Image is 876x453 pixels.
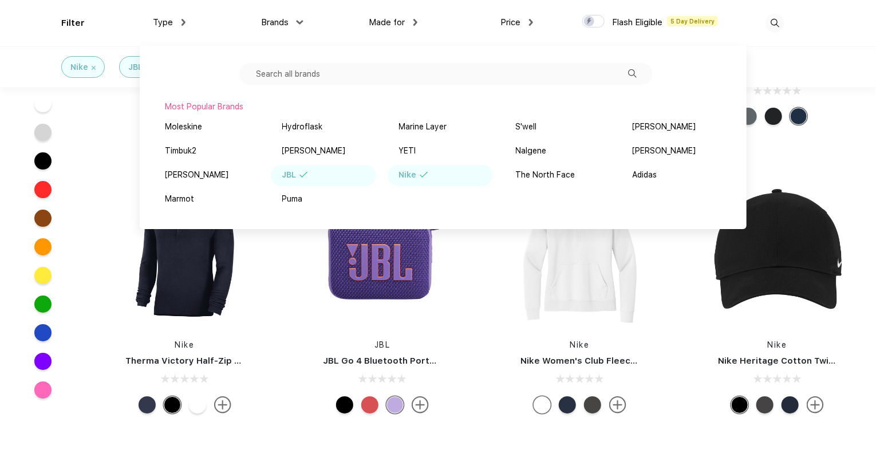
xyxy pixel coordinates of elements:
[504,175,656,328] img: func=resize&h=266
[175,340,195,349] a: Nike
[790,108,807,125] div: Navy
[282,121,323,133] div: Hydroflask
[633,145,696,157] div: [PERSON_NAME]
[782,396,799,413] div: College Navy
[282,145,346,157] div: [PERSON_NAME]
[559,396,576,413] div: Midnight Navy
[740,108,757,125] div: Dark Grey
[374,340,390,349] a: JBL
[165,193,195,205] div: Marmot
[516,145,547,157] div: Nalgene
[92,66,96,70] img: filter_cancel.svg
[529,19,533,26] img: dropdown.png
[306,175,459,328] img: func=resize&h=266
[534,396,551,413] div: White
[412,396,429,413] img: more.svg
[612,17,662,27] span: Flash Eligible
[282,193,303,205] div: Puma
[386,396,404,413] div: Purple
[399,121,447,133] div: Marine Layer
[570,340,590,349] a: Nike
[336,396,353,413] div: Black
[628,69,637,78] img: filter_dropdown_search.svg
[765,14,784,33] img: desktop_search.svg
[262,17,289,27] span: Brands
[323,356,488,366] a: JBL Go 4 Bluetooth Portable Speaker
[420,172,428,178] img: filter_selected.svg
[667,16,718,26] span: 5 Day Delivery
[61,17,85,30] div: Filter
[128,61,143,73] div: JBL
[765,108,782,125] div: Black
[126,356,271,366] a: Therma Victory Half-Zip Pullover
[165,145,197,157] div: Timbuk2
[165,169,229,181] div: [PERSON_NAME]
[165,101,721,113] div: Most Popular Brands
[139,396,156,413] div: College Navy White
[214,396,231,413] img: more.svg
[413,19,417,26] img: dropdown.png
[189,396,206,413] div: White Black
[521,356,739,366] a: Nike Women's Club Fleece Sleeve Swoosh 1/2-Zip
[153,17,173,27] span: Type
[399,145,416,157] div: YETI
[609,396,626,413] img: more.svg
[500,17,520,27] span: Price
[768,340,787,349] a: Nike
[181,19,186,26] img: dropdown.png
[296,20,303,24] img: dropdown.png
[584,396,601,413] div: Anthracite
[516,169,575,181] div: The North Face
[239,63,653,85] input: Search all brands
[719,356,853,366] a: Nike Heritage Cotton Twill Cap
[807,396,824,413] img: more.svg
[633,169,657,181] div: Adidas
[361,396,378,413] div: Red
[731,396,748,413] div: Black
[369,17,405,27] span: Made for
[516,121,537,133] div: S'well
[299,172,308,178] img: filter_selected.svg
[399,169,417,181] div: Nike
[165,121,203,133] div: Moleskine
[633,121,696,133] div: [PERSON_NAME]
[164,396,181,413] div: Obsidian Black
[282,169,297,181] div: JBL
[756,396,774,413] div: Anthracite
[109,175,261,328] img: func=resize&h=266
[701,175,854,328] img: func=resize&h=266
[70,61,88,73] div: Nike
